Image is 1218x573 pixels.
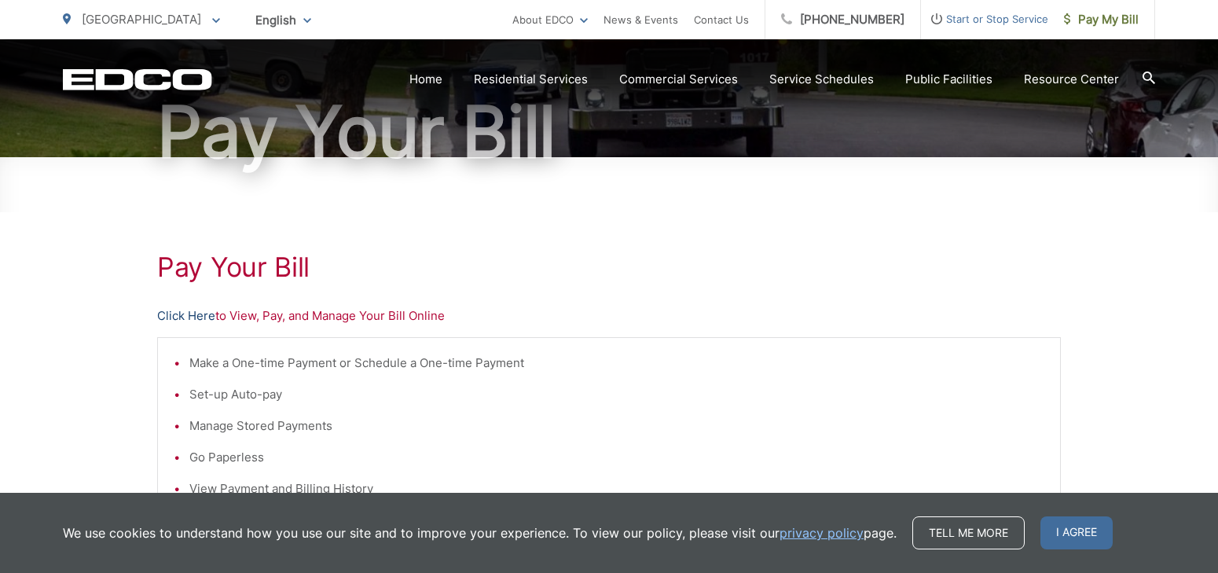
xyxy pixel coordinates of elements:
[905,70,992,89] a: Public Facilities
[82,12,201,27] span: [GEOGRAPHIC_DATA]
[189,417,1044,435] li: Manage Stored Payments
[157,307,215,325] a: Click Here
[157,307,1061,325] p: to View, Pay, and Manage Your Bill Online
[63,68,212,90] a: EDCD logo. Return to the homepage.
[1040,516,1113,549] span: I agree
[157,252,1061,283] h1: Pay Your Bill
[244,6,323,34] span: English
[619,70,738,89] a: Commercial Services
[189,479,1044,498] li: View Payment and Billing History
[189,448,1044,467] li: Go Paperless
[1064,10,1139,29] span: Pay My Bill
[769,70,874,89] a: Service Schedules
[189,354,1044,373] li: Make a One-time Payment or Schedule a One-time Payment
[694,10,749,29] a: Contact Us
[63,93,1155,171] h1: Pay Your Bill
[189,385,1044,404] li: Set-up Auto-pay
[1024,70,1119,89] a: Resource Center
[780,523,864,542] a: privacy policy
[474,70,588,89] a: Residential Services
[512,10,588,29] a: About EDCO
[603,10,678,29] a: News & Events
[63,523,897,542] p: We use cookies to understand how you use our site and to improve your experience. To view our pol...
[912,516,1025,549] a: Tell me more
[409,70,442,89] a: Home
